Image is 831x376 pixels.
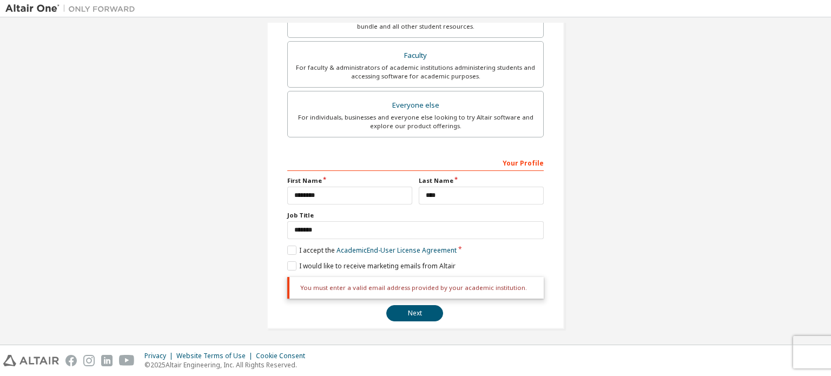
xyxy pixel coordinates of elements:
[287,154,544,171] div: Your Profile
[144,352,176,360] div: Privacy
[294,48,537,63] div: Faculty
[119,355,135,366] img: youtube.svg
[287,277,544,299] div: You must enter a valid email address provided by your academic institution.
[256,352,312,360] div: Cookie Consent
[287,246,457,255] label: I accept the
[294,14,537,31] div: For currently enrolled students looking to access the free Altair Student Edition bundle and all ...
[294,63,537,81] div: For faculty & administrators of academic institutions administering students and accessing softwa...
[337,246,457,255] a: Academic End-User License Agreement
[287,176,412,185] label: First Name
[3,355,59,366] img: altair_logo.svg
[101,355,113,366] img: linkedin.svg
[65,355,77,366] img: facebook.svg
[287,211,544,220] label: Job Title
[386,305,443,321] button: Next
[5,3,141,14] img: Altair One
[144,360,312,370] p: © 2025 Altair Engineering, Inc. All Rights Reserved.
[83,355,95,366] img: instagram.svg
[176,352,256,360] div: Website Terms of Use
[294,98,537,113] div: Everyone else
[287,261,456,271] label: I would like to receive marketing emails from Altair
[419,176,544,185] label: Last Name
[294,113,537,130] div: For individuals, businesses and everyone else looking to try Altair software and explore our prod...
